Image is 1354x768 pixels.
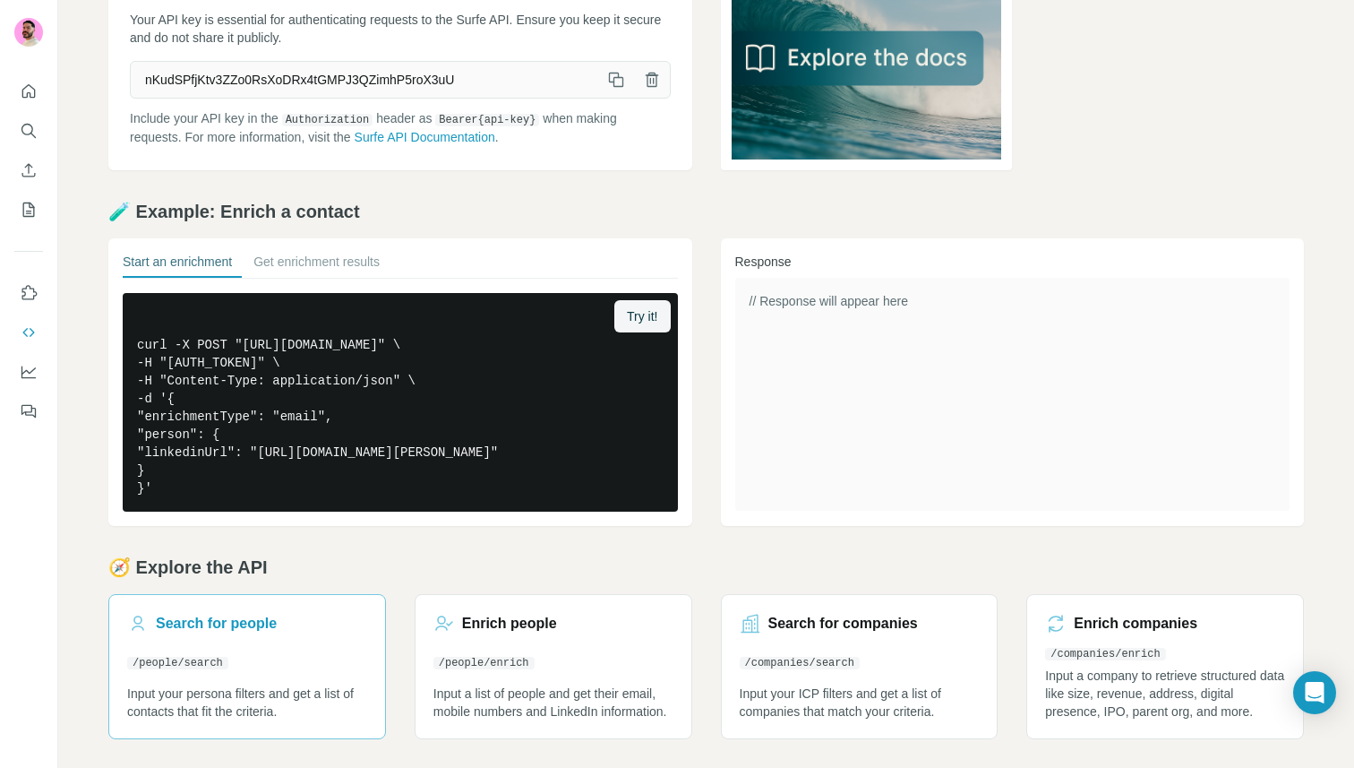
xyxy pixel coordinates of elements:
span: Try it! [627,307,657,325]
p: Input a list of people and get their email, mobile numbers and LinkedIn information. [433,685,673,721]
h3: Enrich companies [1074,613,1197,634]
a: Enrich companies/companies/enrichInput a company to retrieve structured data like size, revenue, ... [1026,594,1304,739]
p: Your API key is essential for authenticating requests to the Surfe API. Ensure you keep it secure... [130,11,671,47]
code: /people/enrich [433,657,535,669]
h3: Search for people [156,613,277,634]
button: Quick start [14,75,43,108]
pre: curl -X POST "[URL][DOMAIN_NAME]" \ -H "[AUTH_TOKEN]" \ -H "Content-Type: application/json" \ -d ... [123,293,678,512]
button: Start an enrichment [123,253,232,278]
a: Search for companies/companies/searchInput your ICP filters and get a list of companies that matc... [721,594,998,739]
button: Enrich CSV [14,154,43,186]
button: Use Surfe API [14,316,43,349]
h3: Search for companies [768,613,918,634]
h2: 🧭 Explore the API [108,555,1304,580]
code: Authorization [282,114,373,126]
button: Dashboard [14,356,43,388]
code: /companies/enrich [1045,648,1165,660]
h3: Enrich people [462,613,557,634]
h2: 🧪 Example: Enrich a contact [108,199,1304,224]
img: Avatar [14,18,43,47]
button: Try it! [614,300,670,332]
button: Use Surfe on LinkedIn [14,277,43,309]
button: My lists [14,194,43,226]
code: /companies/search [740,657,860,669]
span: nKudSPfjKtv3ZZo0RsXoDRx4tGMPJ3QZimhP5roX3uU [131,64,598,96]
a: Enrich people/people/enrichInput a list of people and get their email, mobile numbers and LinkedI... [415,594,692,739]
p: Input your ICP filters and get a list of companies that match your criteria. [740,685,980,721]
code: Bearer {api-key} [435,114,539,126]
button: Search [14,115,43,147]
code: /people/search [127,657,228,669]
span: // Response will appear here [750,294,908,308]
button: Get enrichment results [253,253,380,278]
div: Open Intercom Messenger [1293,671,1336,714]
p: Input a company to retrieve structured data like size, revenue, address, digital presence, IPO, p... [1045,667,1285,721]
h3: Response [735,253,1290,271]
button: Feedback [14,395,43,427]
a: Search for people/people/searchInput your persona filters and get a list of contacts that fit the... [108,594,386,739]
p: Input your persona filters and get a list of contacts that fit the criteria. [127,685,367,721]
p: Include your API key in the header as when making requests. For more information, visit the . [130,109,671,146]
a: Surfe API Documentation [355,130,495,144]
